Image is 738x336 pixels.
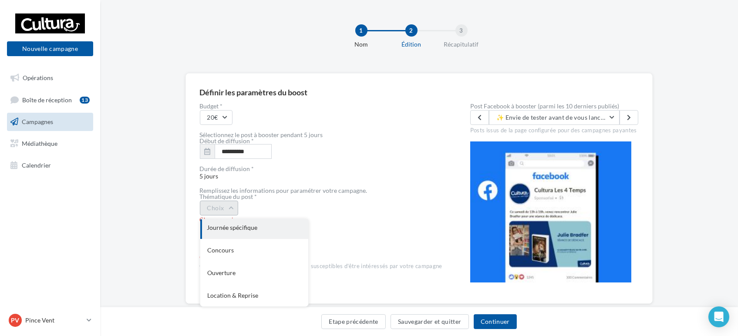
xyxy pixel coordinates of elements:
button: Etape précédente [321,314,386,329]
div: Univers produits * [200,231,442,237]
div: Champ requis [200,254,442,262]
a: Campagnes [5,113,95,131]
button: Nouvelle campagne [7,41,93,56]
div: Location & Reprise [200,284,308,307]
button: ✨ Envie de tester avant de vous lancer ? Les cours d’essai gratuits continuent chaque semaine jus... [489,110,620,125]
div: Ouverture [200,262,308,284]
div: Cet univers définira le panel d'internautes susceptibles d'être intéressés par votre campagne [200,262,442,270]
div: Édition [384,40,439,49]
span: Opérations [23,74,53,81]
div: Champ requis [200,216,442,224]
button: 20€ [200,110,233,125]
div: Récapitulatif [434,40,489,49]
a: Calendrier [5,156,95,175]
span: PV [11,316,20,325]
div: 13 [80,97,90,104]
span: 5 jours [200,166,442,180]
span: Calendrier [22,161,51,168]
p: Pince Vent [25,316,83,325]
div: Remplissez les informations pour paramétrer votre campagne. [200,188,442,194]
button: Sauvegarder et quitter [391,314,469,329]
div: Posts issus de la page configurée pour des campagnes payantes [470,125,639,134]
a: Opérations [5,69,95,87]
label: Post Facebook à booster (parmi les 10 derniers publiés) [470,103,639,109]
div: Durée de diffusion * [200,166,442,172]
div: Journée spécifique [200,216,308,239]
div: Définir les paramètres du boost [200,88,308,96]
button: Continuer [474,314,517,329]
span: Médiathèque [22,140,57,147]
span: Boîte de réception [22,96,72,103]
div: 3 [455,24,468,37]
div: Concours [200,239,308,262]
div: Open Intercom Messenger [708,306,729,327]
div: Thématique du post * [200,194,442,200]
div: Nom [334,40,389,49]
div: 1 [355,24,367,37]
div: 2 [405,24,418,37]
label: Budget * [200,103,442,109]
a: Boîte de réception13 [5,91,95,109]
img: operation-preview [470,141,631,282]
button: Choix [200,201,239,215]
div: Sélectionnez le post à booster pendant 5 jours [200,132,442,138]
a: Médiathèque [5,134,95,153]
label: Début de diffusion * [200,138,254,144]
a: PV Pince Vent [7,312,93,329]
span: Campagnes [22,118,53,125]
